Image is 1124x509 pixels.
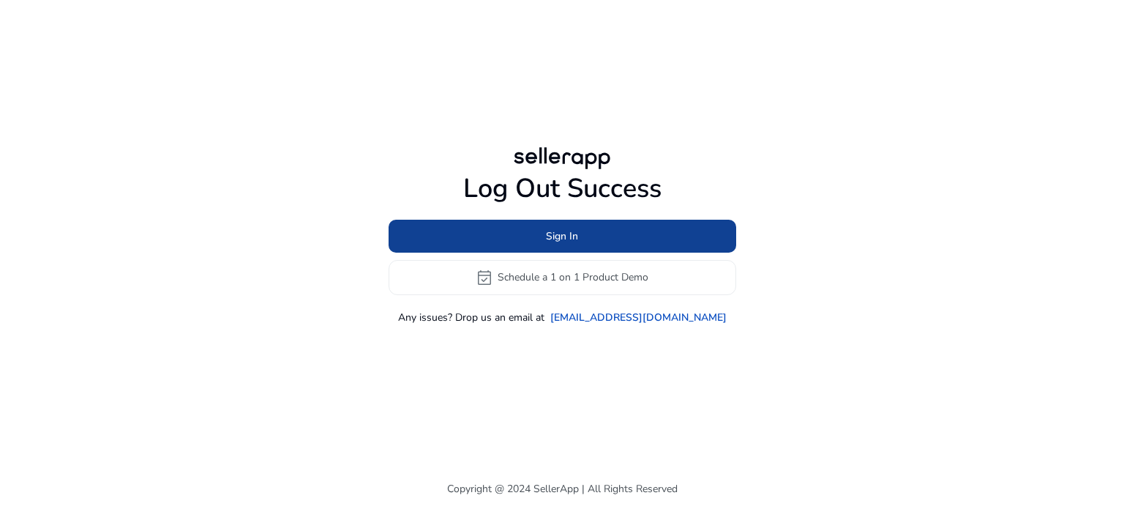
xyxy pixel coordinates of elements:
button: Sign In [389,220,736,253]
button: event_availableSchedule a 1 on 1 Product Demo [389,260,736,295]
h1: Log Out Success [389,173,736,204]
p: Any issues? Drop us an email at [398,310,544,325]
span: Sign In [546,229,578,244]
a: [EMAIL_ADDRESS][DOMAIN_NAME] [550,310,727,325]
span: event_available [476,269,493,286]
